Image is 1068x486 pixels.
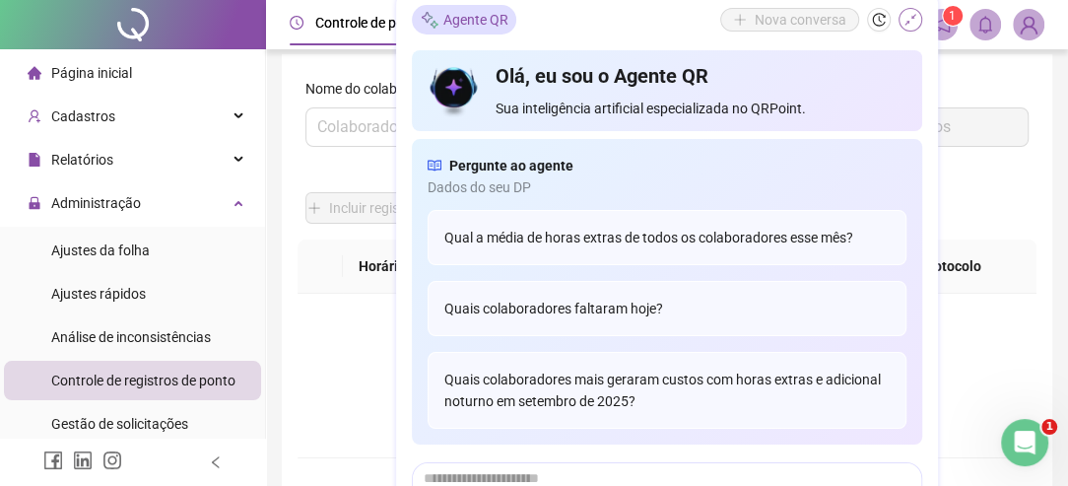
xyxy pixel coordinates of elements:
[949,9,956,23] span: 1
[321,388,1013,410] div: Não há dados
[51,195,141,211] span: Administração
[449,155,573,176] span: Pergunte ao agente
[428,281,906,336] div: Quais colaboradores faltaram hoje?
[28,66,41,80] span: home
[1014,10,1043,39] img: 90032
[209,455,223,469] span: left
[904,240,1036,294] th: Protocolo
[28,153,41,167] span: file
[51,243,150,258] span: Ajustes da folha
[428,62,480,119] img: icon
[28,196,41,210] span: lock
[428,176,906,198] span: Dados do seu DP
[102,451,122,470] span: instagram
[943,6,963,26] sup: 1
[51,373,235,388] span: Controle de registros de ponto
[51,108,115,124] span: Cadastros
[290,16,303,30] span: clock-circle
[933,16,951,34] span: notification
[51,416,188,432] span: Gestão de solicitações
[428,352,906,429] div: Quais colaboradores mais geraram custos com horas extras e adicional noturno em setembro de 2025?
[51,152,113,168] span: Relatórios
[903,13,917,27] span: shrink
[305,78,451,100] label: Nome do colaborador
[51,65,132,81] span: Página inicial
[720,8,859,32] button: Nova conversa
[872,13,886,27] span: history
[51,329,211,345] span: Análise de inconsistências
[496,98,906,119] span: Sua inteligência artificial especializada no QRPoint.
[976,16,994,34] span: bell
[305,192,420,224] button: Incluir registro
[420,10,439,31] img: sparkle-icon.fc2bf0ac1784a2077858766a79e2daf3.svg
[28,109,41,123] span: user-add
[412,5,516,35] div: Agente QR
[43,451,63,470] span: facebook
[428,210,906,265] div: Qual a média de horas extras de todos os colaboradores esse mês?
[1001,419,1048,466] iframe: Intercom live chat
[51,286,146,302] span: Ajustes rápidos
[315,15,425,31] span: Controle de ponto
[496,62,906,90] h4: Olá, eu sou o Agente QR
[428,155,441,176] span: read
[1041,419,1057,435] span: 1
[73,451,93,470] span: linkedin
[343,240,455,294] th: Horário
